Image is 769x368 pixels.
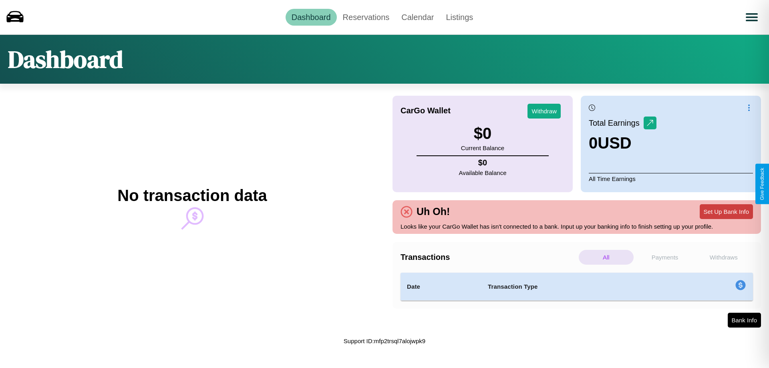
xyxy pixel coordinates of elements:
h3: $ 0 [461,125,504,143]
table: simple table [401,273,753,301]
p: Support ID: mfp2trsql7alojwpk9 [344,336,425,346]
h4: CarGo Wallet [401,106,451,115]
h4: Transactions [401,253,577,262]
p: Payments [638,250,693,265]
div: Give Feedback [759,168,765,200]
h4: Transaction Type [488,282,670,292]
a: Reservations [337,9,396,26]
a: Listings [440,9,479,26]
p: Available Balance [459,167,507,178]
button: Withdraw [527,104,561,119]
h1: Dashboard [8,43,123,76]
button: Bank Info [728,313,761,328]
p: Looks like your CarGo Wallet has isn't connected to a bank. Input up your banking info to finish ... [401,221,753,232]
p: Withdraws [696,250,751,265]
h4: Uh Oh! [413,206,454,217]
p: Current Balance [461,143,504,153]
button: Open menu [741,6,763,28]
button: Set Up Bank Info [700,204,753,219]
h2: No transaction data [117,187,267,205]
a: Dashboard [286,9,337,26]
h4: $ 0 [459,158,507,167]
h3: 0 USD [589,134,656,152]
p: All [579,250,634,265]
a: Calendar [395,9,440,26]
h4: Date [407,282,475,292]
p: Total Earnings [589,116,644,130]
p: All Time Earnings [589,173,753,184]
